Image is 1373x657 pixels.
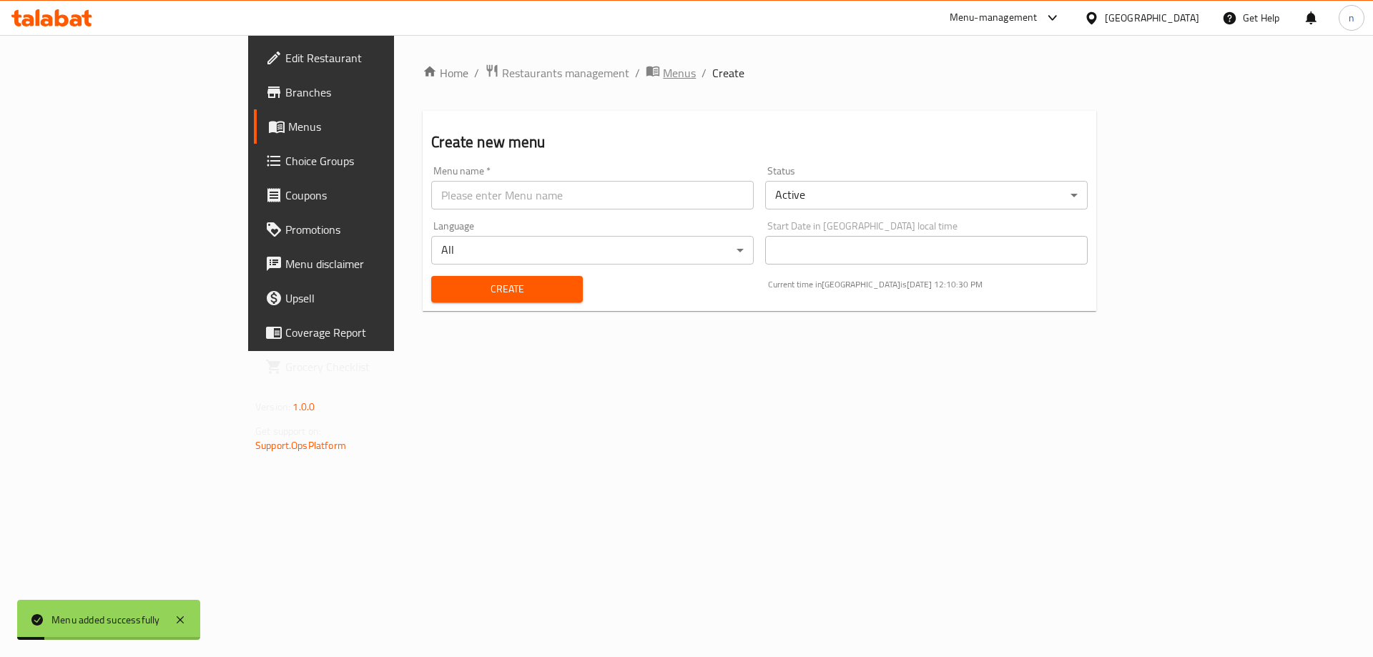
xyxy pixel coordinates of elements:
[254,212,478,247] a: Promotions
[285,84,466,101] span: Branches
[285,324,466,341] span: Coverage Report
[51,612,160,628] div: Menu added successfully
[285,49,466,66] span: Edit Restaurant
[431,236,754,265] div: All
[431,181,754,209] input: Please enter Menu name
[431,276,582,302] button: Create
[663,64,696,81] span: Menus
[255,436,346,455] a: Support.OpsPlatform
[285,187,466,204] span: Coupons
[285,152,466,169] span: Choice Groups
[288,118,466,135] span: Menus
[765,181,1088,209] div: Active
[443,280,571,298] span: Create
[254,281,478,315] a: Upsell
[254,75,478,109] a: Branches
[646,64,696,82] a: Menus
[285,358,466,375] span: Grocery Checklist
[285,255,466,272] span: Menu disclaimer
[255,397,290,416] span: Version:
[1105,10,1199,26] div: [GEOGRAPHIC_DATA]
[285,221,466,238] span: Promotions
[254,109,478,144] a: Menus
[702,64,707,81] li: /
[423,64,1096,82] nav: breadcrumb
[431,132,1088,153] h2: Create new menu
[292,397,315,416] span: 1.0.0
[1349,10,1354,26] span: n
[254,350,478,384] a: Grocery Checklist
[254,144,478,178] a: Choice Groups
[254,315,478,350] a: Coverage Report
[285,290,466,307] span: Upsell
[502,64,629,81] span: Restaurants management
[950,9,1038,26] div: Menu-management
[254,247,478,281] a: Menu disclaimer
[768,278,1088,291] p: Current time in [GEOGRAPHIC_DATA] is [DATE] 12:10:30 PM
[255,422,321,440] span: Get support on:
[254,178,478,212] a: Coupons
[712,64,744,81] span: Create
[485,64,629,82] a: Restaurants management
[254,41,478,75] a: Edit Restaurant
[635,64,640,81] li: /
